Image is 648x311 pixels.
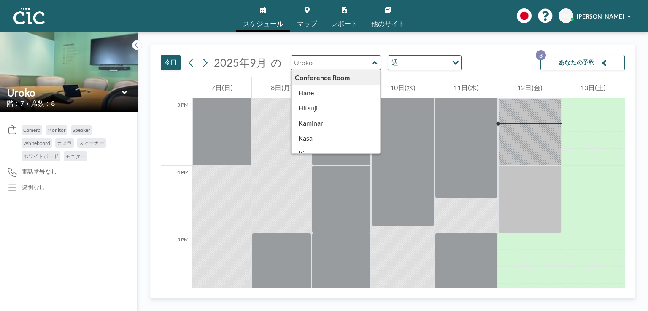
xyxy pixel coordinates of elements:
div: 5 PM [161,233,192,300]
span: モニター [65,153,86,159]
div: Hane [292,85,381,100]
span: 電話番号なし [22,168,57,175]
span: 席数：8 [31,99,55,107]
span: 2025年9月 [214,56,267,69]
span: 階：7 [7,99,24,107]
span: 他のサイト [371,20,405,27]
img: organization-logo [13,8,45,24]
div: Kasa [292,131,381,146]
button: あなたの予約3 [540,55,625,70]
input: Search for option [401,57,447,68]
input: Uroko [7,86,122,99]
span: AO [562,12,570,20]
div: 11日(木) [435,77,498,98]
span: スピーカー [79,140,104,146]
span: マップ [297,20,317,27]
span: レポート [331,20,358,27]
div: 4 PM [161,166,192,233]
div: 説明なし [22,183,45,191]
div: 10日(水) [371,77,434,98]
span: Speaker [73,127,90,133]
span: ホワイトボード [23,153,59,159]
div: Hitsuji [292,100,381,115]
span: 週 [390,57,400,68]
div: Search for option [388,56,461,70]
span: スケジュール [243,20,283,27]
p: 3 [536,50,546,60]
div: 3 PM [161,98,192,166]
div: 7日(日) [192,77,251,98]
span: の [271,56,282,69]
div: 12日(金) [498,77,561,98]
div: Kiri [292,146,381,161]
div: 8日(月) [252,77,311,98]
div: Kaminari [292,115,381,131]
span: Monitor [47,127,66,133]
span: Camera [23,127,40,133]
span: [PERSON_NAME] [577,13,624,20]
span: Whiteboard [23,140,50,146]
span: • [26,101,29,106]
div: Conference Room [292,70,381,85]
span: カメラ [57,140,72,146]
button: 今日 [161,55,181,70]
div: 13日(土) [562,77,625,98]
input: Uroko [291,56,372,70]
